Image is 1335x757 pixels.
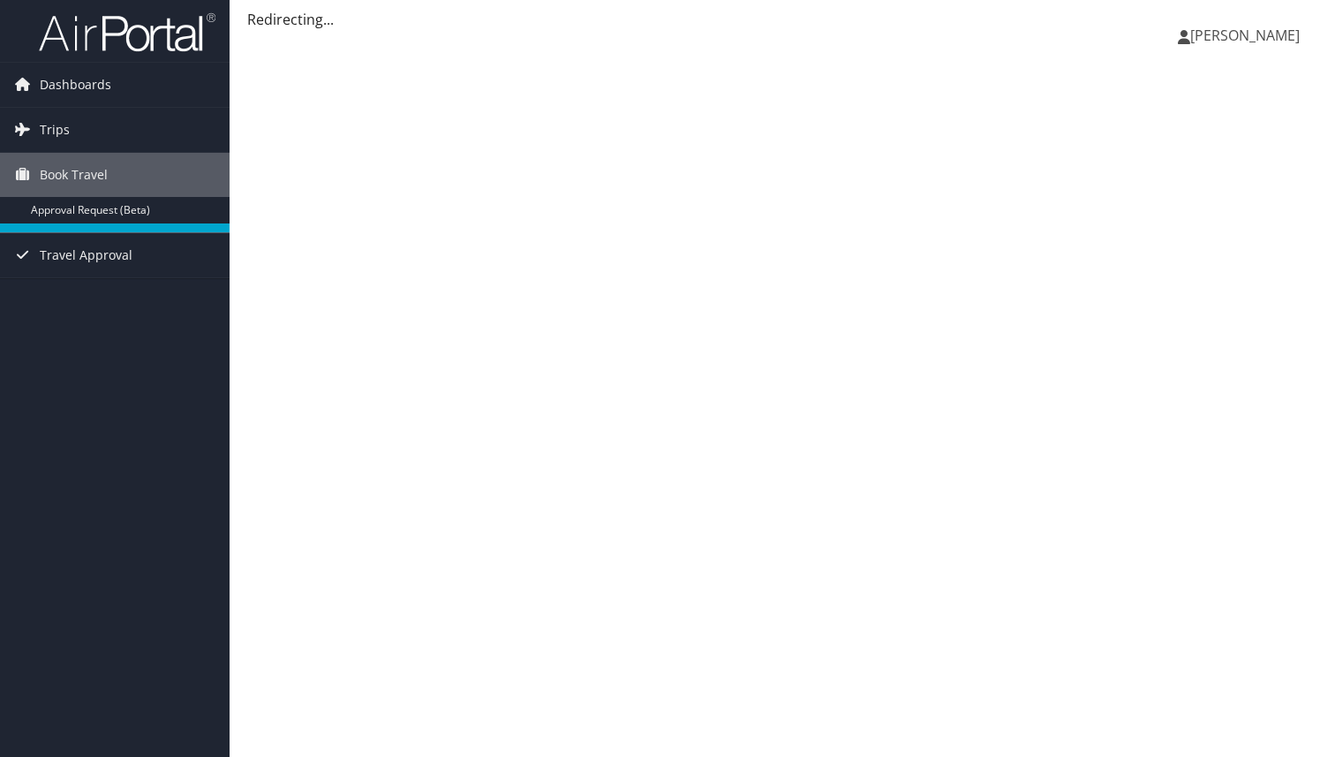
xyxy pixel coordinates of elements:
[40,153,108,197] span: Book Travel
[1190,26,1300,45] span: [PERSON_NAME]
[1178,9,1317,62] a: [PERSON_NAME]
[40,233,132,277] span: Travel Approval
[39,11,215,53] img: airportal-logo.png
[247,9,1317,30] div: Redirecting...
[40,63,111,107] span: Dashboards
[40,108,70,152] span: Trips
